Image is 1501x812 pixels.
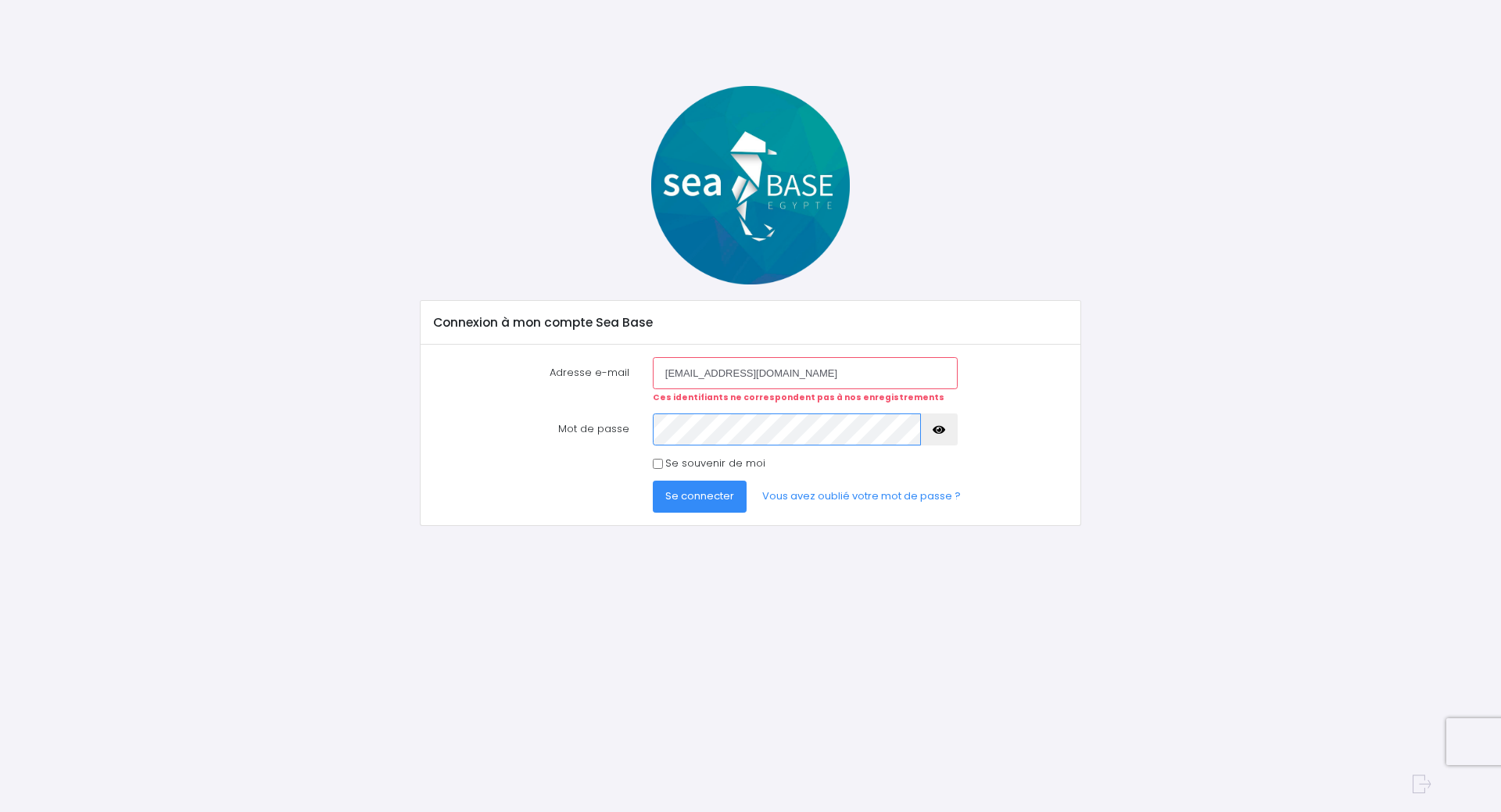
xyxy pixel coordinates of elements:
label: Adresse e-mail [422,357,641,403]
label: Se souvenir de moi [665,456,765,471]
button: Se connecter [653,481,747,512]
span: Se connecter [665,488,734,503]
label: Mot de passe [422,413,641,445]
strong: Ces identifiants ne correspondent pas à nos enregistrements [653,392,944,403]
a: Vous avez oublié votre mot de passe ? [750,481,973,512]
div: Connexion à mon compte Sea Base [421,301,1080,345]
